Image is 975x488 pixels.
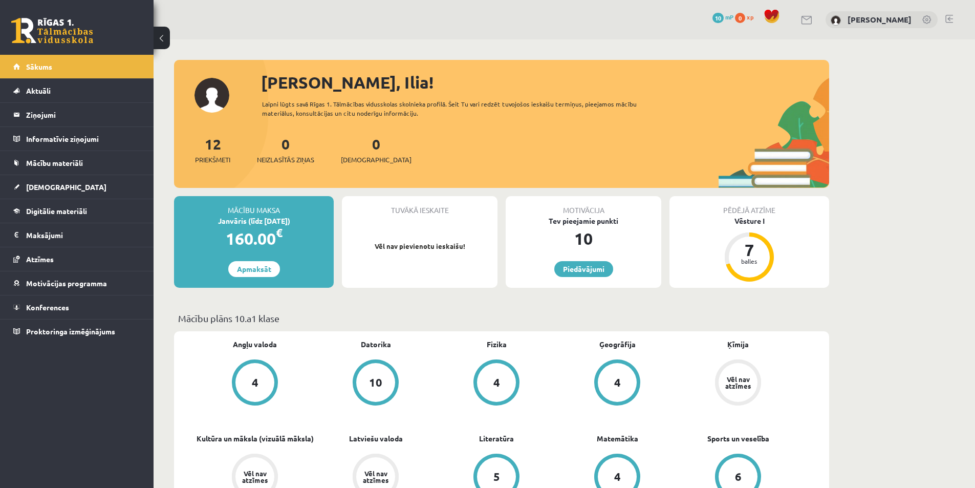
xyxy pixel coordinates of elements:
[727,339,749,350] a: Ķīmija
[13,127,141,151] a: Informatīvie ziņojumi
[257,155,314,165] span: Neizlasītās ziņas
[252,377,258,388] div: 4
[26,327,115,336] span: Proktoringa izmēģinājums
[262,99,655,118] div: Laipni lūgts savā Rīgas 1. Tālmācības vidusskolas skolnieka profilā. Šeit Tu vari redzēt tuvojošo...
[195,135,230,165] a: 12Priekšmeti
[669,216,829,283] a: Vēsture I 7 balles
[506,216,661,226] div: Tev pieejamie punkti
[26,127,141,151] legend: Informatīvie ziņojumi
[493,377,500,388] div: 4
[315,359,436,408] a: 10
[735,471,742,482] div: 6
[361,470,390,483] div: Vēl nav atzīmes
[261,70,829,95] div: [PERSON_NAME], Ilia!
[735,13,759,21] a: 0 xp
[735,13,745,23] span: 0
[26,103,141,126] legend: Ziņojumi
[26,254,54,264] span: Atzīmes
[487,339,507,350] a: Fizika
[13,79,141,102] a: Aktuāli
[342,196,497,216] div: Tuvākā ieskaite
[506,196,661,216] div: Motivācija
[13,295,141,319] a: Konferences
[26,158,83,167] span: Mācību materiāli
[436,359,557,408] a: 4
[257,135,314,165] a: 0Neizlasītās ziņas
[26,206,87,216] span: Digitālie materiāli
[712,13,733,21] a: 10 mP
[194,359,315,408] a: 4
[13,55,141,78] a: Sākums
[174,226,334,251] div: 160.00
[707,433,769,444] a: Sports un veselība
[734,258,765,264] div: balles
[26,86,51,95] span: Aktuāli
[13,223,141,247] a: Maksājumi
[493,471,500,482] div: 5
[369,377,382,388] div: 10
[276,225,283,240] span: €
[178,311,825,325] p: Mācību plāns 10.a1 klase
[734,242,765,258] div: 7
[678,359,798,408] a: Vēl nav atzīmes
[341,135,411,165] a: 0[DEMOGRAPHIC_DATA]
[26,223,141,247] legend: Maksājumi
[614,377,621,388] div: 4
[599,339,636,350] a: Ģeogrāfija
[13,175,141,199] a: [DEMOGRAPHIC_DATA]
[341,155,411,165] span: [DEMOGRAPHIC_DATA]
[669,216,829,226] div: Vēsture I
[724,376,752,389] div: Vēl nav atzīmes
[26,279,107,288] span: Motivācijas programma
[614,471,621,482] div: 4
[13,320,141,343] a: Proktoringa izmēģinājums
[597,433,638,444] a: Matemātika
[11,18,93,44] a: Rīgas 1. Tālmācības vidusskola
[479,433,514,444] a: Literatūra
[747,13,753,21] span: xp
[361,339,391,350] a: Datorika
[174,196,334,216] div: Mācību maksa
[233,339,277,350] a: Angļu valoda
[506,226,661,251] div: 10
[26,62,52,71] span: Sākums
[13,247,141,271] a: Atzīmes
[554,261,613,277] a: Piedāvājumi
[13,151,141,175] a: Mācību materiāli
[13,199,141,223] a: Digitālie materiāli
[725,13,733,21] span: mP
[13,271,141,295] a: Motivācijas programma
[26,303,69,312] span: Konferences
[848,14,912,25] a: [PERSON_NAME]
[13,103,141,126] a: Ziņojumi
[26,182,106,192] span: [DEMOGRAPHIC_DATA]
[712,13,724,23] span: 10
[831,15,841,26] img: Ilia Ganebnyi
[669,196,829,216] div: Pēdējā atzīme
[241,470,269,483] div: Vēl nav atzīmes
[195,155,230,165] span: Priekšmeti
[347,241,492,251] p: Vēl nav pievienotu ieskaišu!
[197,433,314,444] a: Kultūra un māksla (vizuālā māksla)
[349,433,403,444] a: Latviešu valoda
[174,216,334,226] div: Janvāris (līdz [DATE])
[557,359,678,408] a: 4
[228,261,280,277] a: Apmaksāt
